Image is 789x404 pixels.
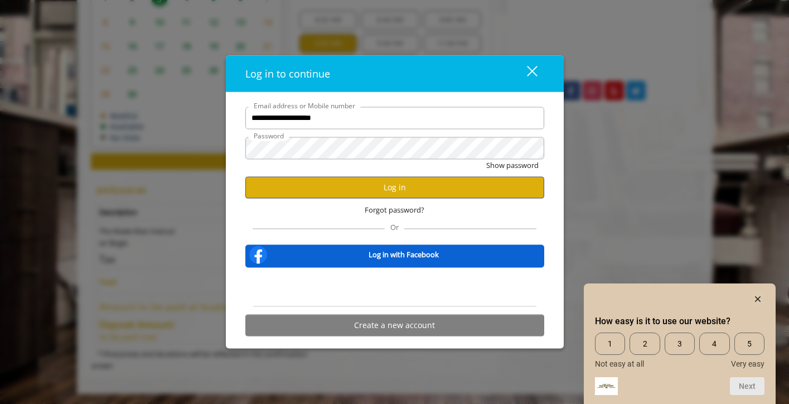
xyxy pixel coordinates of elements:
span: Log in to continue [245,66,330,80]
span: 4 [699,333,729,355]
span: Forgot password? [365,204,424,215]
span: Not easy at all [595,359,644,368]
span: Or [385,222,404,232]
div: How easy is it to use our website? Select an option from 1 to 5, with 1 being Not easy at all and... [595,292,764,395]
img: facebook-logo [247,243,269,266]
span: 1 [595,333,625,355]
span: 2 [630,333,660,355]
input: Password [245,137,544,159]
input: Email address or Mobile number [245,107,544,129]
button: Show password [486,159,539,171]
iframe: Sign in with Google Button [338,275,451,299]
span: 5 [734,333,764,355]
label: Email address or Mobile number [248,100,361,110]
span: Very easy [731,359,764,368]
div: How easy is it to use our website? Select an option from 1 to 5, with 1 being Not easy at all and... [595,333,764,368]
div: close dialog [514,65,536,82]
b: Log in with Facebook [369,249,439,261]
button: Hide survey [751,292,764,306]
button: Next question [730,377,764,395]
button: Create a new account [245,314,544,336]
h2: How easy is it to use our website? Select an option from 1 to 5, with 1 being Not easy at all and... [595,315,764,328]
label: Password [248,130,289,141]
button: close dialog [506,62,544,85]
button: Log in [245,176,544,198]
span: 3 [665,333,695,355]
